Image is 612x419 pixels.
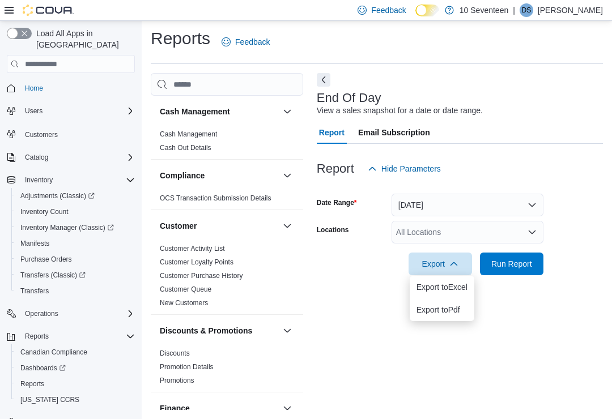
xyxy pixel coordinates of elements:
[11,251,139,267] button: Purchase Orders
[160,377,194,384] a: Promotions
[16,393,135,407] span: Washington CCRS
[20,127,135,141] span: Customers
[2,328,139,344] button: Reports
[11,392,139,408] button: [US_STATE] CCRS
[160,220,278,232] button: Customer
[20,104,135,118] span: Users
[317,73,330,87] button: Next
[16,284,135,298] span: Transfers
[415,5,439,16] input: Dark Mode
[280,401,294,415] button: Finance
[160,130,217,138] a: Cash Management
[160,325,278,336] button: Discounts & Promotions
[16,268,135,282] span: Transfers (Classic)
[20,173,57,187] button: Inventory
[416,283,467,292] span: Export to Excel
[317,198,357,207] label: Date Range
[513,3,515,17] p: |
[235,36,270,48] span: Feedback
[410,276,474,298] button: Export toExcel
[25,332,49,341] span: Reports
[20,104,47,118] button: Users
[160,106,278,117] button: Cash Management
[16,189,135,203] span: Adjustments (Classic)
[317,162,354,176] h3: Report
[25,176,53,185] span: Inventory
[20,287,49,296] span: Transfers
[25,130,58,139] span: Customers
[2,306,139,322] button: Operations
[280,105,294,118] button: Cash Management
[20,151,53,164] button: Catalog
[528,228,537,237] button: Open list of options
[160,194,271,202] a: OCS Transaction Submission Details
[16,253,135,266] span: Purchase Orders
[25,153,48,162] span: Catalog
[11,360,139,376] a: Dashboards
[2,172,139,188] button: Inventory
[151,242,303,314] div: Customer
[160,403,190,414] h3: Finance
[16,268,90,282] a: Transfers (Classic)
[16,221,135,234] span: Inventory Manager (Classic)
[16,237,54,250] a: Manifests
[20,379,44,388] span: Reports
[160,272,243,280] a: Customer Purchase History
[480,253,543,275] button: Run Report
[20,330,135,343] span: Reports
[20,128,62,142] a: Customers
[160,325,252,336] h3: Discounts & Promotions
[2,126,139,142] button: Customers
[160,285,211,293] a: Customer Queue
[160,403,278,414] button: Finance
[317,91,381,105] h3: End Of Day
[2,103,139,119] button: Users
[16,284,53,298] a: Transfers
[20,330,53,343] button: Reports
[25,309,58,318] span: Operations
[522,3,532,17] span: DS
[151,191,303,209] div: Compliance
[20,191,95,200] span: Adjustments (Classic)
[415,16,416,17] span: Dark Mode
[20,151,135,164] span: Catalog
[20,173,135,187] span: Inventory
[160,170,278,181] button: Compliance
[16,361,70,375] a: Dashboards
[460,3,508,17] p: 10 Seventeen
[2,149,139,165] button: Catalog
[16,189,99,203] a: Adjustments (Classic)
[11,188,139,204] a: Adjustments (Classic)
[160,220,197,232] h3: Customer
[16,361,135,375] span: Dashboards
[11,204,139,220] button: Inventory Count
[217,31,274,53] a: Feedback
[280,324,294,337] button: Discounts & Promotions
[416,305,467,314] span: Export to Pdf
[11,376,139,392] button: Reports
[20,307,63,320] button: Operations
[20,395,79,404] span: [US_STATE] CCRS
[16,345,92,359] a: Canadian Compliance
[160,299,208,307] a: New Customers
[160,106,230,117] h3: Cash Management
[25,84,43,93] span: Home
[280,219,294,233] button: Customer
[16,393,84,407] a: [US_STATE] CCRS
[151,127,303,159] div: Cash Management
[491,258,532,270] span: Run Report
[409,253,472,275] button: Export
[317,225,349,234] label: Locations
[160,258,233,266] a: Customer Loyalty Points
[25,106,42,116] span: Users
[16,377,49,391] a: Reports
[520,3,533,17] div: Dave Seegar
[16,205,73,219] a: Inventory Count
[317,105,483,117] div: View a sales snapshot for a date or date range.
[16,237,135,250] span: Manifests
[410,298,474,321] button: Export toPdf
[363,157,445,180] button: Hide Parameters
[11,220,139,236] a: Inventory Manager (Classic)
[20,255,72,264] span: Purchase Orders
[16,377,135,391] span: Reports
